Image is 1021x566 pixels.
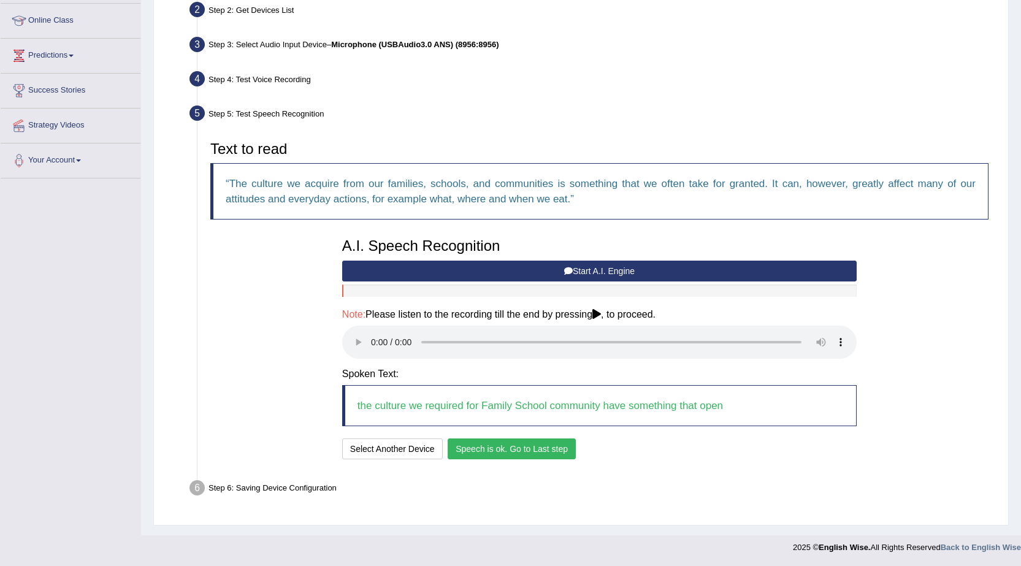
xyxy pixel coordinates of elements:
[1,39,140,69] a: Predictions
[184,476,1003,503] div: Step 6: Saving Device Configuration
[819,543,870,552] strong: English Wise.
[342,438,443,459] button: Select Another Device
[226,178,976,205] q: The culture we acquire from our families, schools, and communities is something that we often tak...
[327,40,499,49] span: –
[1,74,140,104] a: Success Stories
[1,143,140,174] a: Your Account
[210,141,988,157] h3: Text to read
[793,535,1021,553] div: 2025 © All Rights Reserved
[1,109,140,139] a: Strategy Videos
[184,33,1003,60] div: Step 3: Select Audio Input Device
[342,309,857,320] h4: Please listen to the recording till the end by pressing , to proceed.
[331,40,499,49] b: Microphone (USBAudio3.0 ANS) (8956:8956)
[342,238,857,254] h3: A.I. Speech Recognition
[342,261,857,281] button: Start A.I. Engine
[941,543,1021,552] a: Back to English Wise
[448,438,576,459] button: Speech is ok. Go to Last step
[1,4,140,34] a: Online Class
[342,369,857,380] h4: Spoken Text:
[342,309,365,319] span: Note:
[184,102,1003,129] div: Step 5: Test Speech Recognition
[184,67,1003,94] div: Step 4: Test Voice Recording
[342,385,857,426] blockquote: the culture we required for Family School community have something that open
